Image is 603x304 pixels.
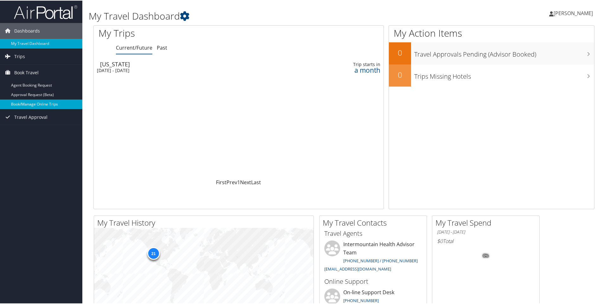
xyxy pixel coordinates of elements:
a: Prev [226,178,237,185]
h6: [DATE] - [DATE] [437,228,535,234]
a: Past [157,44,167,51]
h2: 0 [389,47,411,58]
div: a month [317,67,380,72]
div: Trip starts in [317,61,380,67]
h3: Travel Agents [324,228,422,237]
span: Trips [14,48,25,64]
span: $0 [437,237,443,244]
h3: Travel Approvals Pending (Advisor Booked) [414,46,594,58]
img: airportal-logo.png [14,4,77,19]
span: [PERSON_NAME] [554,9,593,16]
h2: My Travel Spend [435,217,539,228]
div: [US_STATE] [100,61,282,66]
h3: Online Support [324,277,422,285]
span: Dashboards [14,22,40,38]
h2: My Travel Contacts [323,217,427,228]
a: 0Trips Missing Hotels [389,64,594,86]
a: Current/Future [116,44,152,51]
h6: Total [437,237,535,244]
tspan: 0% [483,253,488,257]
a: 1 [237,178,240,185]
span: Book Travel [14,64,39,80]
a: 0Travel Approvals Pending (Advisor Booked) [389,42,594,64]
a: Last [251,178,261,185]
h2: My Travel History [97,217,314,228]
a: [EMAIL_ADDRESS][DOMAIN_NAME] [324,265,391,271]
div: [DATE] - [DATE] [97,67,279,73]
h2: 0 [389,69,411,80]
a: First [216,178,226,185]
a: [PERSON_NAME] [549,3,599,22]
li: Intermountain Health Advisor Team [321,240,425,274]
a: [PHONE_NUMBER] [343,297,379,303]
h3: Trips Missing Hotels [414,68,594,80]
h1: My Travel Dashboard [89,9,429,22]
h1: My Action Items [389,26,594,39]
a: [PHONE_NUMBER] / [PHONE_NUMBER] [343,257,418,263]
span: Travel Approval [14,109,48,125]
div: 21 [147,246,160,259]
h1: My Trips [98,26,258,39]
a: Next [240,178,251,185]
